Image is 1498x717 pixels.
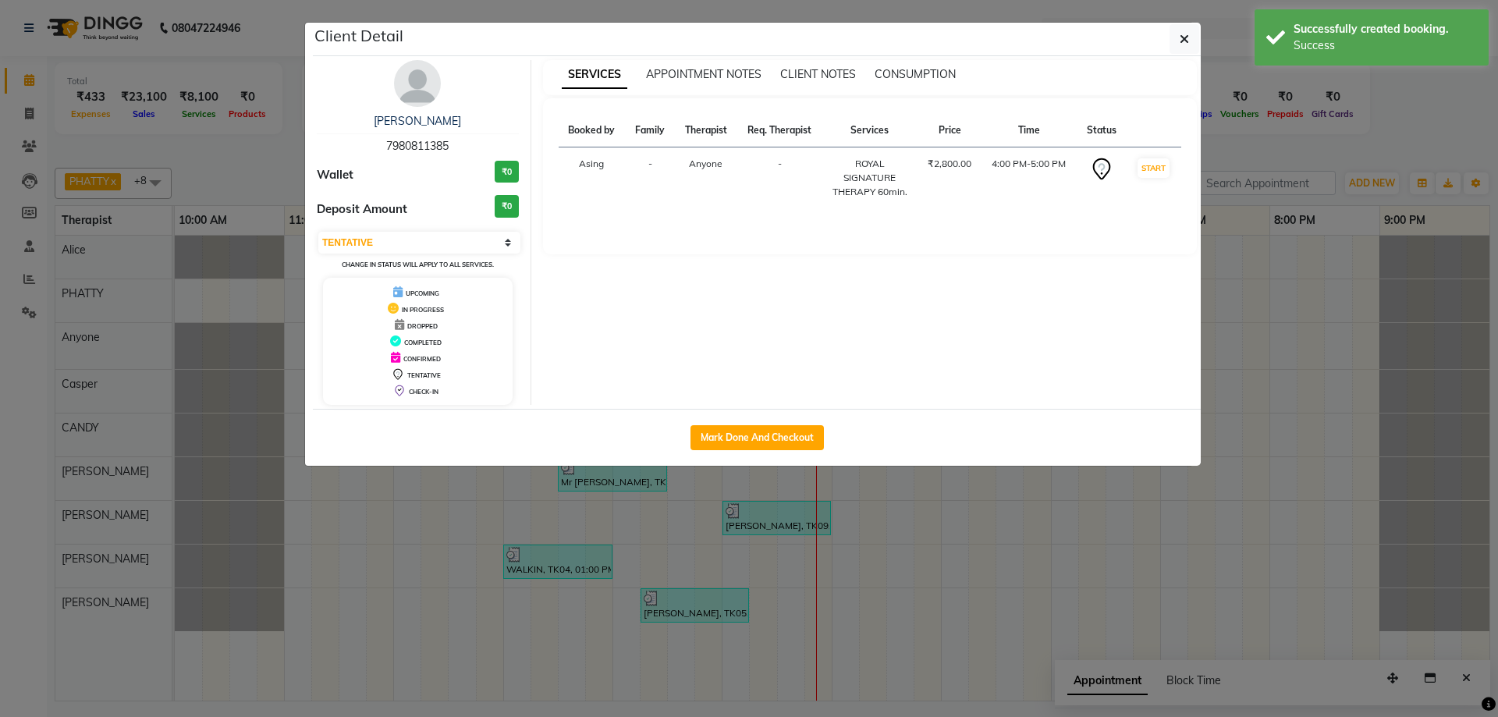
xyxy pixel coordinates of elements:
th: Family [625,114,674,147]
span: DROPPED [407,322,438,330]
h3: ₹0 [495,161,519,183]
th: Booked by [559,114,626,147]
a: [PERSON_NAME] [374,114,461,128]
button: START [1138,158,1170,178]
span: CHECK-IN [409,388,438,396]
h5: Client Detail [314,24,403,48]
button: Mark Done And Checkout [690,425,824,450]
td: - [737,147,822,209]
span: SERVICES [562,61,627,89]
div: Success [1294,37,1477,54]
span: 7980811385 [386,139,449,153]
div: ROYAL SIGNATURE THERAPY 60min. [831,157,908,199]
th: Therapist [675,114,737,147]
div: Successfully created booking. [1294,21,1477,37]
span: Anyone [689,158,722,169]
th: Req. Therapist [737,114,822,147]
span: Wallet [317,166,353,184]
span: TENTATIVE [407,371,441,379]
span: APPOINTMENT NOTES [646,67,761,81]
th: Price [918,114,982,147]
span: CLIENT NOTES [780,67,856,81]
span: Deposit Amount [317,201,407,218]
span: CONSUMPTION [875,67,956,81]
span: IN PROGRESS [402,306,444,314]
td: - [625,147,674,209]
img: avatar [394,60,441,107]
span: UPCOMING [406,289,439,297]
th: Status [1077,114,1126,147]
small: Change in status will apply to all services. [342,261,494,268]
th: Services [822,114,918,147]
th: Time [982,114,1077,147]
div: ₹2,800.00 [927,157,972,171]
td: 4:00 PM-5:00 PM [982,147,1077,209]
td: Asing [559,147,626,209]
span: CONFIRMED [403,355,441,363]
h3: ₹0 [495,195,519,218]
span: COMPLETED [404,339,442,346]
